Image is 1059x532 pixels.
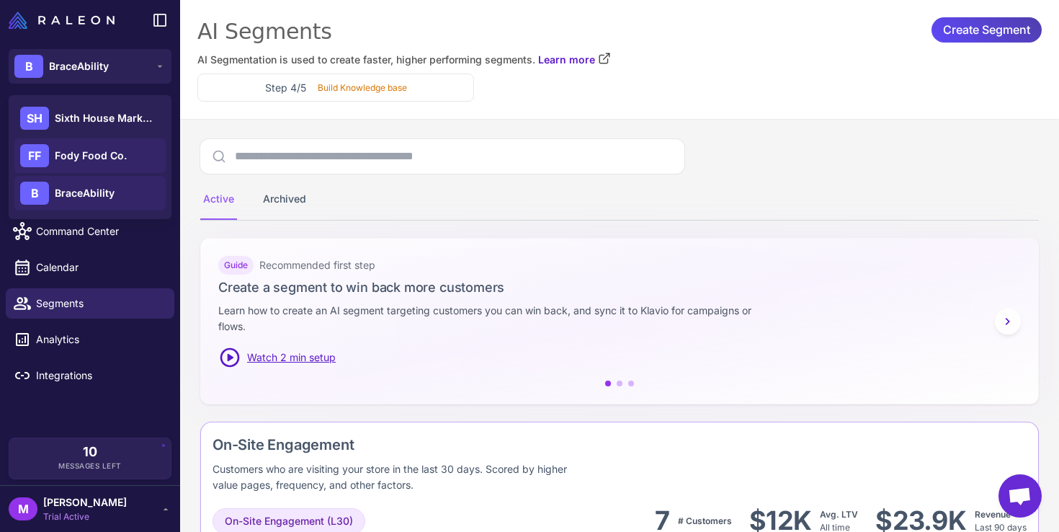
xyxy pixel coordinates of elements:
span: Fody Food Co. [55,148,127,164]
span: Avg. LTV [820,509,858,520]
span: Messages Left [58,461,122,471]
a: Segments [6,288,174,319]
div: Archived [260,179,309,220]
span: Segments [36,296,163,311]
span: [PERSON_NAME] [43,495,127,510]
div: M [9,497,37,520]
span: Watch 2 min setup [247,350,336,365]
a: Chats [6,144,174,174]
span: On-Site Engagement (L30) [225,513,353,529]
h3: Create a segment to win back more customers [218,278,1021,297]
span: BraceAbility [55,185,115,201]
span: BraceAbility [49,58,109,74]
a: Integrations [6,360,174,391]
div: Active [200,179,237,220]
a: Learn more [538,52,611,68]
a: Calendar [6,252,174,283]
p: Learn how to create an AI segment targeting customers you can win back, and sync it to Klavio for... [218,303,772,334]
a: Analytics [6,324,174,355]
a: Knowledge [6,180,174,210]
div: AI Segments [197,17,1042,46]
div: On-Site Engagement [213,434,771,456]
span: Revenue [975,509,1011,520]
img: Raleon Logo [9,12,115,29]
div: FF [20,144,49,167]
a: Command Center [6,216,174,247]
span: Analytics [36,332,163,347]
span: Trial Active [43,510,127,523]
span: Create Segment [943,17,1030,43]
a: Open chat [998,474,1042,518]
div: B [14,55,43,78]
div: Customers who are visiting your store in the last 30 days. Scored by higher value pages, frequenc... [213,461,585,493]
span: AI Segmentation is used to create faster, higher performing segments. [197,52,535,68]
span: Calendar [36,260,163,275]
span: # Customers [678,515,732,526]
button: BBraceAbility [9,49,171,84]
span: Recommended first step [259,257,375,273]
p: Build Knowledge base [318,81,407,94]
div: Guide [218,256,254,275]
span: Sixth House Marketing [55,110,156,126]
span: Command Center [36,223,163,239]
div: SH [20,107,49,130]
span: 10 [83,445,97,458]
span: Integrations [36,368,163,384]
div: B [20,182,49,205]
h3: Step 4/5 [265,80,306,95]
